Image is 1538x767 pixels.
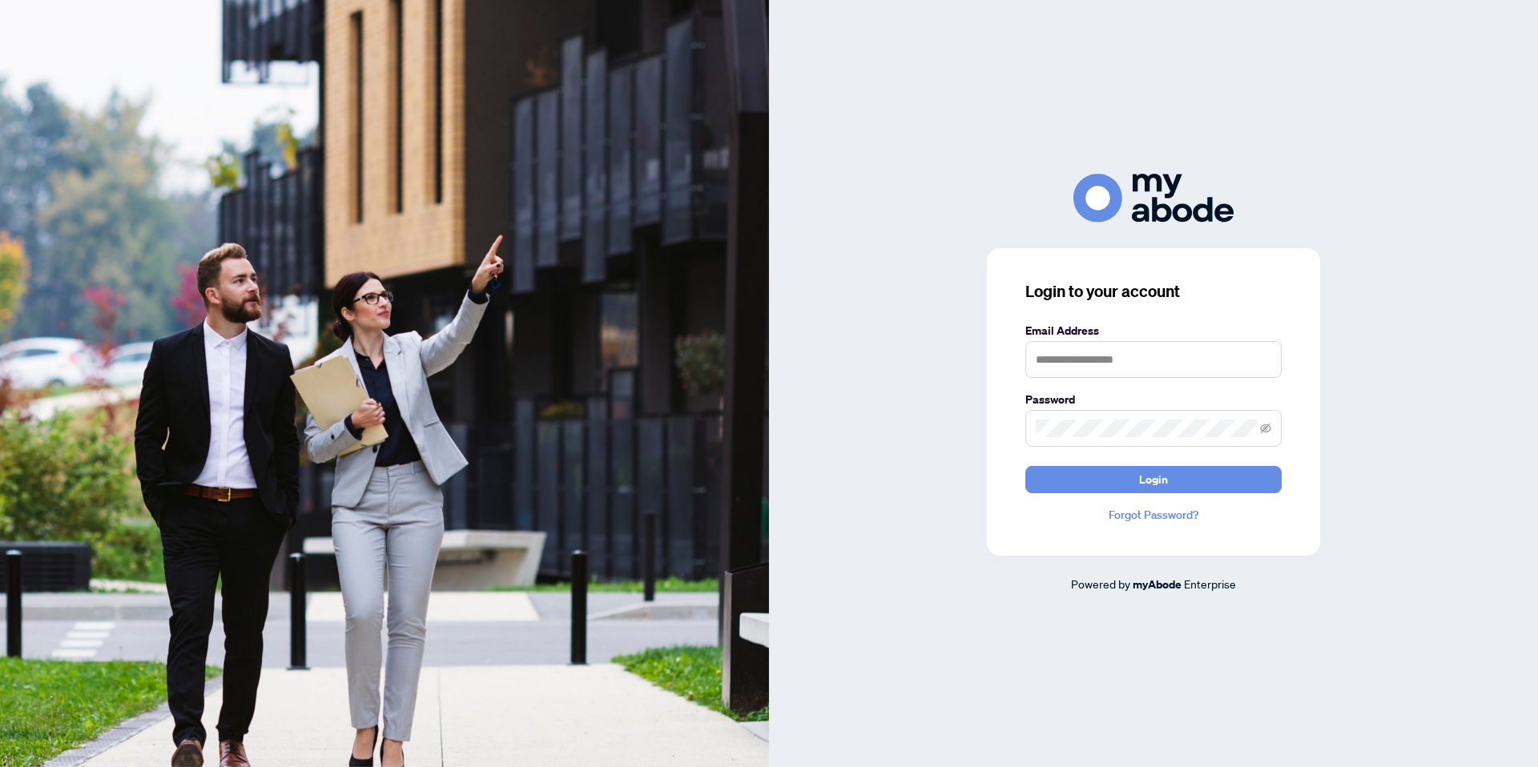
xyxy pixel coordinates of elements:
button: Login [1025,466,1282,493]
img: ma-logo [1073,174,1234,223]
a: Forgot Password? [1025,506,1282,524]
span: Login [1139,467,1168,492]
span: Powered by [1071,576,1130,591]
h3: Login to your account [1025,280,1282,303]
label: Email Address [1025,322,1282,339]
label: Password [1025,391,1282,408]
span: Enterprise [1184,576,1236,591]
span: eye-invisible [1260,423,1271,434]
a: myAbode [1133,576,1182,593]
